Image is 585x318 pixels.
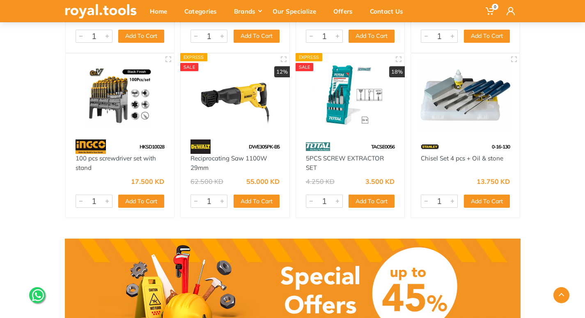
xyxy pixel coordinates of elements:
button: Add To Cart [349,195,395,208]
div: Our Specialize [267,2,328,20]
button: Add To Cart [464,195,510,208]
img: Royal Tools - 5PCS SCREW EXTRACTOR SET [303,61,397,131]
span: 0 [492,4,498,10]
div: Offers [328,2,364,20]
div: Contact Us [364,2,415,20]
div: Categories [179,2,228,20]
button: Add To Cart [234,195,280,208]
div: 18% [389,66,405,78]
div: Express [180,53,207,61]
img: 45.webp [190,139,211,154]
div: Brands [228,2,267,20]
div: SALE [296,63,314,71]
div: 55.000 KD [246,178,280,185]
button: Add To Cart [349,30,395,43]
img: royal.tools Logo [65,4,137,19]
span: DWE305PK-B5 [249,144,280,150]
img: 86.webp [306,139,330,154]
span: HKSD10028 [140,144,164,150]
div: 62.500 KD [190,178,223,185]
a: Chisel Set 4 pcs + Oil & stone [421,154,503,162]
div: 17.500 KD [131,178,164,185]
a: Reciprocating Saw 1100W 29mm [190,154,267,172]
img: 91.webp [76,139,106,154]
button: Add To Cart [234,30,280,43]
img: Royal Tools - Reciprocating Saw 1100W 29mm [188,61,282,131]
div: Home [144,2,179,20]
span: 0-16-130 [492,144,510,150]
img: 15.webp [421,139,439,154]
img: Royal Tools - 100 pcs screwdriver set with stand [73,61,167,131]
div: 13.750 KD [477,178,510,185]
a: 100 pcs screwdriver set with stand [76,154,156,172]
div: 12% [274,66,290,78]
button: Add To Cart [118,30,164,43]
button: Add To Cart [464,30,510,43]
div: 4.250 KD [306,178,335,185]
img: Royal Tools - Chisel Set 4 pcs + Oil & stone [418,61,512,131]
div: 3.500 KD [365,178,395,185]
button: Add To Cart [118,195,164,208]
div: Express [296,53,323,61]
div: SALE [180,63,198,71]
span: TACSE0056 [371,144,395,150]
a: 5PCS SCREW EXTRACTOR SET [306,154,384,172]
